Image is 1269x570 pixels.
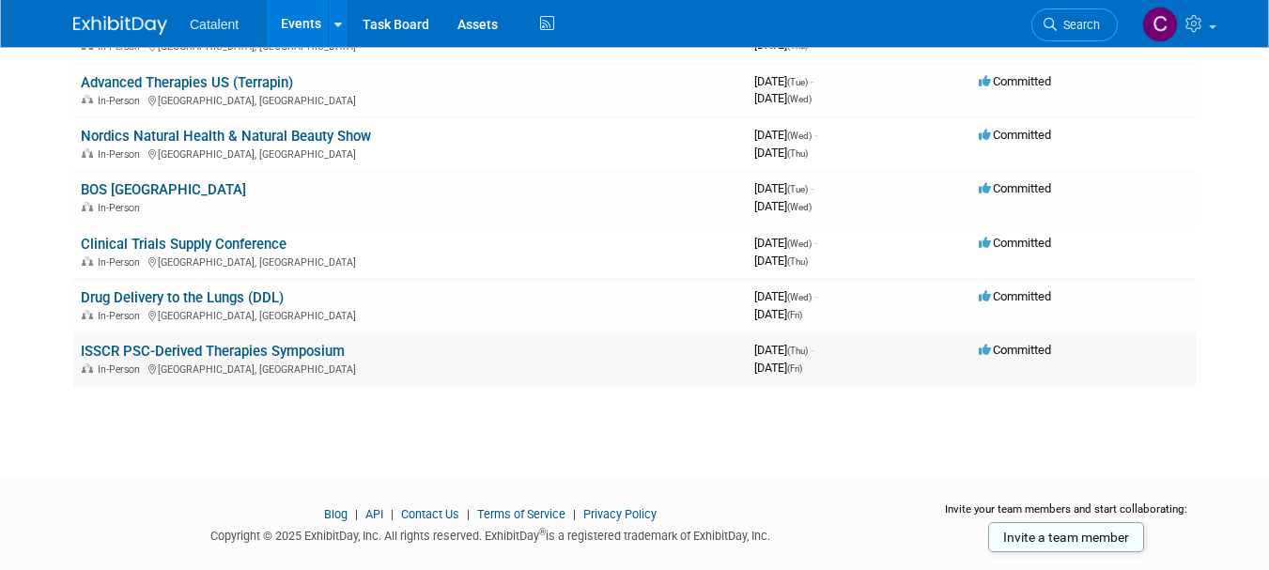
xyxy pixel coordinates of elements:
[82,363,93,373] img: In-Person Event
[73,523,908,545] div: Copyright © 2025 ExhibitDay, Inc. All rights reserved. ExhibitDay is a registered trademark of Ex...
[979,289,1051,303] span: Committed
[81,74,293,91] a: Advanced Therapies US (Terrapin)
[814,289,817,303] span: -
[81,92,739,107] div: [GEOGRAPHIC_DATA], [GEOGRAPHIC_DATA]
[190,17,239,32] span: Catalent
[979,74,1051,88] span: Committed
[568,507,580,521] span: |
[754,199,812,213] span: [DATE]
[1057,18,1100,32] span: Search
[754,128,817,142] span: [DATE]
[82,148,93,158] img: In-Person Event
[754,289,817,303] span: [DATE]
[98,256,146,269] span: In-Person
[98,95,146,107] span: In-Person
[98,363,146,376] span: In-Person
[98,148,146,161] span: In-Person
[754,91,812,105] span: [DATE]
[365,507,383,521] a: API
[787,202,812,212] span: (Wed)
[583,507,657,521] a: Privacy Policy
[787,131,812,141] span: (Wed)
[979,128,1051,142] span: Committed
[73,16,167,35] img: ExhibitDay
[81,307,739,322] div: [GEOGRAPHIC_DATA], [GEOGRAPHIC_DATA]
[754,146,808,160] span: [DATE]
[787,239,812,249] span: (Wed)
[811,181,813,195] span: -
[81,128,371,145] a: Nordics Natural Health & Natural Beauty Show
[787,77,808,87] span: (Tue)
[787,363,802,374] span: (Fri)
[98,310,146,322] span: In-Person
[81,146,739,161] div: [GEOGRAPHIC_DATA], [GEOGRAPHIC_DATA]
[539,527,546,537] sup: ®
[82,310,93,319] img: In-Person Event
[386,507,398,521] span: |
[754,254,808,268] span: [DATE]
[81,236,286,253] a: Clinical Trials Supply Conference
[82,202,93,211] img: In-Person Event
[754,236,817,250] span: [DATE]
[936,501,1196,530] div: Invite your team members and start collaborating:
[81,289,284,306] a: Drug Delivery to the Lungs (DDL)
[787,184,808,194] span: (Tue)
[988,522,1144,552] a: Invite a team member
[477,507,565,521] a: Terms of Service
[401,507,459,521] a: Contact Us
[787,310,802,320] span: (Fri)
[98,202,146,214] span: In-Person
[787,94,812,104] span: (Wed)
[81,181,246,198] a: BOS [GEOGRAPHIC_DATA]
[787,148,808,159] span: (Thu)
[754,361,802,375] span: [DATE]
[350,507,363,521] span: |
[787,346,808,356] span: (Thu)
[754,74,813,88] span: [DATE]
[814,128,817,142] span: -
[324,507,348,521] a: Blog
[754,181,813,195] span: [DATE]
[979,343,1051,357] span: Committed
[82,256,93,266] img: In-Person Event
[462,507,474,521] span: |
[81,361,739,376] div: [GEOGRAPHIC_DATA], [GEOGRAPHIC_DATA]
[787,292,812,302] span: (Wed)
[81,343,345,360] a: ISSCR PSC-Derived Therapies Symposium
[1142,7,1178,42] img: Christina Szendi
[979,181,1051,195] span: Committed
[979,236,1051,250] span: Committed
[81,254,739,269] div: [GEOGRAPHIC_DATA], [GEOGRAPHIC_DATA]
[814,236,817,250] span: -
[811,74,813,88] span: -
[787,256,808,267] span: (Thu)
[1031,8,1118,41] a: Search
[82,95,93,104] img: In-Person Event
[754,343,813,357] span: [DATE]
[811,343,813,357] span: -
[754,307,802,321] span: [DATE]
